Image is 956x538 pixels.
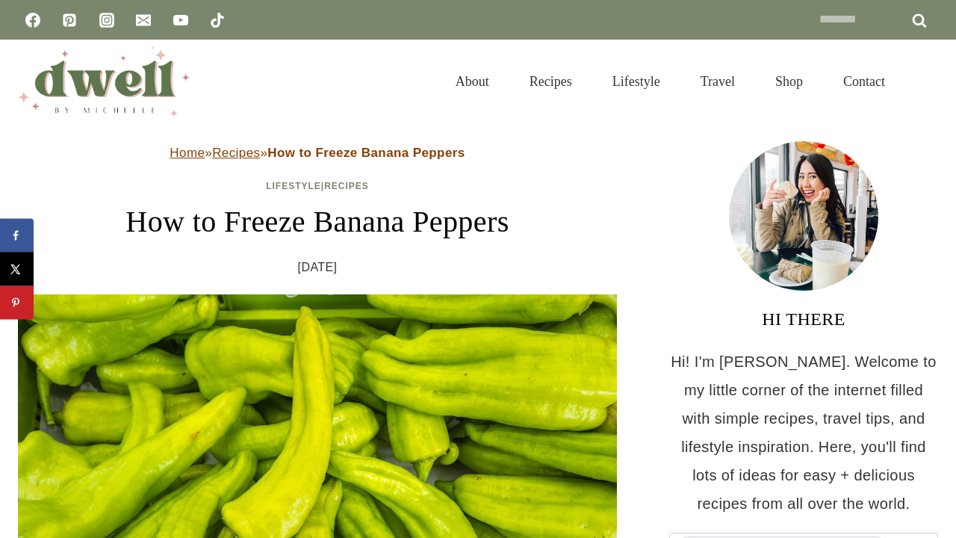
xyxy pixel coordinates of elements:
[298,256,338,279] time: [DATE]
[755,55,823,108] a: Shop
[592,55,680,108] a: Lifestyle
[18,200,617,244] h1: How to Freeze Banana Peppers
[680,55,755,108] a: Travel
[823,55,905,108] a: Contact
[324,181,369,191] a: Recipes
[128,5,158,35] a: Email
[266,181,369,191] span: |
[170,146,205,160] a: Home
[92,5,122,35] a: Instagram
[212,146,260,160] a: Recipes
[166,5,196,35] a: YouTube
[509,55,592,108] a: Recipes
[266,181,321,191] a: Lifestyle
[435,55,905,108] nav: Primary Navigation
[18,47,190,116] img: DWELL by michelle
[435,55,509,108] a: About
[55,5,84,35] a: Pinterest
[669,347,938,518] p: Hi! I'm [PERSON_NAME]. Welcome to my little corner of the internet filled with simple recipes, tr...
[18,5,48,35] a: Facebook
[202,5,232,35] a: TikTok
[170,146,465,160] span: » »
[669,306,938,333] h3: HI THERE
[267,146,465,160] strong: How to Freeze Banana Peppers
[913,69,938,94] button: View Search Form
